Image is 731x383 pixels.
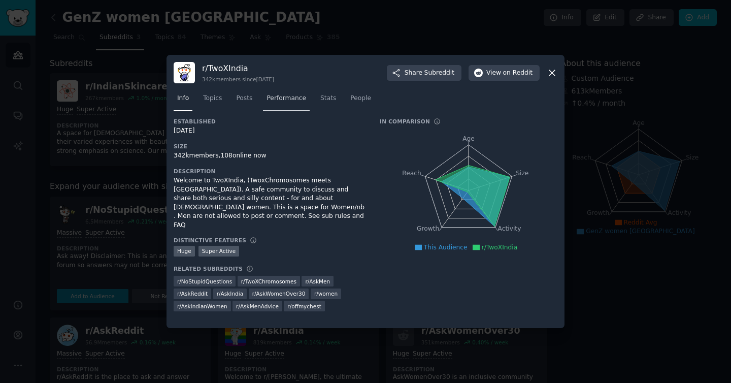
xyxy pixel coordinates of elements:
[462,135,475,142] tspan: Age
[174,168,365,175] h3: Description
[177,290,208,297] span: r/ AskReddit
[236,94,252,103] span: Posts
[174,62,195,83] img: TwoXIndia
[498,226,521,233] tspan: Activity
[424,244,468,251] span: This Audience
[424,69,454,78] span: Subreddit
[314,290,338,297] span: r/ women
[405,69,454,78] span: Share
[232,90,256,111] a: Posts
[287,303,321,310] span: r/ offmychest
[174,126,365,136] div: [DATE]
[177,303,227,310] span: r/ AskIndianWomen
[317,90,340,111] a: Stats
[347,90,375,111] a: People
[402,170,421,177] tspan: Reach
[417,226,439,233] tspan: Growth
[202,76,274,83] div: 342k members since [DATE]
[482,244,518,251] span: r/TwoXIndia
[200,90,225,111] a: Topics
[241,278,296,285] span: r/ TwoXChromosomes
[174,265,243,272] h3: Related Subreddits
[503,69,533,78] span: on Reddit
[174,90,192,111] a: Info
[267,94,306,103] span: Performance
[174,176,365,230] div: Welcome to TwoXIndia, (TwoxChromosomes meets [GEOGRAPHIC_DATA]). A safe community to discuss and ...
[174,237,246,244] h3: Distinctive Features
[305,278,330,285] span: r/ AskMen
[174,118,365,125] h3: Established
[380,118,430,125] h3: In Comparison
[387,65,461,81] button: ShareSubreddit
[174,143,365,150] h3: Size
[469,65,540,81] button: Viewon Reddit
[174,246,195,257] div: Huge
[202,63,274,74] h3: r/ TwoXIndia
[177,278,232,285] span: r/ NoStupidQuestions
[263,90,310,111] a: Performance
[198,246,240,257] div: Super Active
[203,94,222,103] span: Topics
[252,290,306,297] span: r/ AskWomenOver30
[177,94,189,103] span: Info
[516,170,528,177] tspan: Size
[174,151,365,161] div: 342k members, 108 online now
[217,290,243,297] span: r/ AskIndia
[320,94,336,103] span: Stats
[236,303,279,310] span: r/ AskMenAdvice
[486,69,533,78] span: View
[350,94,371,103] span: People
